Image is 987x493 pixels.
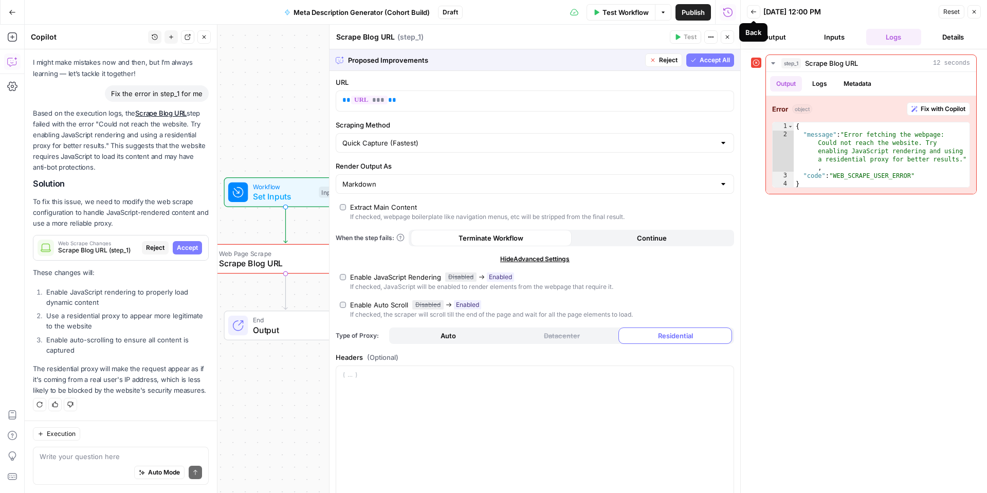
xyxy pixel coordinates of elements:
span: Scrape Blog URL [219,257,349,269]
span: Web Page Scrape [219,248,349,258]
button: Auto Mode [134,466,185,479]
div: ErrorWeb Page ScrapeScrape Blog URLStep 1 [190,244,381,274]
span: Set Inputs [253,190,314,203]
span: Hide Advanced Settings [500,254,570,264]
span: Accept [177,243,198,252]
label: Scraping Method [336,120,734,130]
button: Reset [939,5,964,19]
button: Logs [806,76,833,92]
input: Quick Capture (Fastest) [342,138,715,148]
span: Type of Proxy: [336,331,385,340]
span: Scrape Blog URL [805,58,858,68]
span: step_1 [781,58,801,68]
span: Execution [47,429,76,439]
span: Enabled [454,300,481,309]
div: Copilot [31,32,145,42]
span: Publish [682,7,705,17]
li: Use a residential proxy to appear more legitimate to the website [44,311,209,331]
input: Markdown [342,179,715,189]
span: Scrape Blog URL (step_1) [58,246,138,255]
button: Test [670,30,701,44]
textarea: Scrape Blog URL [336,32,395,42]
button: Reject [645,53,682,67]
button: Continue [572,230,733,246]
label: Render Output As [336,161,734,171]
div: WorkflowSet InputsInputs [190,177,381,207]
p: I might make mistakes now and then, but I’m always learning — let’s tackle it together! [33,57,209,79]
div: Enable Auto Scroll [350,300,408,310]
li: Enable JavaScript rendering to properly load dynamic content [44,287,209,307]
span: object [792,104,812,114]
span: 12 seconds [933,59,970,68]
button: Reject [142,241,169,254]
p: Based on the execution logs, the step failed with the error "Could not reach the website. Try ena... [33,108,209,173]
input: Extract Main ContentIf checked, webpage boilerplate like navigation menus, etc will be stripped f... [340,204,346,210]
button: Accept [173,241,202,254]
button: Inputs [807,29,862,45]
span: Terminate Workflow [459,233,523,243]
div: If checked, webpage boilerplate like navigation menus, etc will be stripped from the final result. [350,212,625,222]
div: Enable JavaScript Rendering [350,272,441,282]
span: Disabled [445,272,477,282]
span: Enabled [487,272,514,282]
span: Meta Description Generator (Cohort Build) [294,7,430,17]
button: Metadata [837,76,878,92]
div: If checked, JavaScript will be enabled to render elements from the webpage that require it. [350,282,613,291]
span: Datacenter [544,331,580,341]
div: Extract Main Content [350,202,417,212]
p: These changes will: [33,267,209,278]
div: 1 [773,122,794,131]
div: If checked, the scraper will scroll till the end of the page and wait for all the page elements t... [350,310,633,319]
span: Proposed Improvements [348,55,641,65]
span: Workflow [253,182,314,192]
p: To fix this issue, we need to modify the web scrape configuration to handle JavaScript-rendered c... [33,196,209,229]
button: Output [770,76,802,92]
div: 3 [773,172,794,180]
g: Edge from step_1 to end [284,273,287,309]
span: Draft [443,8,458,17]
input: Enable JavaScript RenderingDisabledEnabledIf checked, JavaScript will be enabled to render elemen... [340,274,346,280]
span: Reject [146,243,164,252]
span: Test [684,32,697,42]
a: Scrape Blog URL [135,109,187,117]
span: End [253,315,337,325]
div: EndOutput [190,311,381,340]
span: Output [253,324,337,336]
div: 4 [773,180,794,188]
button: Publish [675,4,711,21]
p: The residential proxy will make the request appear as if it's coming from a real user's IP addres... [33,363,209,396]
span: Toggle code folding, rows 1 through 4 [788,122,793,131]
button: Test Workflow [587,4,655,21]
div: Fix the error in step_1 for me [105,85,209,102]
span: Continue [637,233,667,243]
div: 2 [773,131,794,172]
h2: Solution [33,179,209,189]
span: Web Scrape Changes [58,241,138,246]
button: Output [747,29,802,45]
label: URL [336,77,734,87]
div: Inputs [319,187,341,198]
span: Residential [658,331,693,341]
span: Test Workflow [602,7,649,17]
div: 12 seconds [766,72,976,194]
span: Auto Mode [148,468,180,477]
button: 12 seconds [766,55,976,71]
span: (Optional) [367,352,398,362]
span: Reset [943,7,960,16]
span: Accept All [700,56,730,65]
span: Reject [659,56,678,65]
a: When the step fails: [336,233,405,243]
span: Auto [441,331,456,341]
label: Headers [336,352,734,362]
div: Back [745,27,761,38]
li: Enable auto-scrolling to ensure all content is captured [44,335,209,355]
button: Execution [33,427,80,441]
button: Fix with Copilot [907,102,970,116]
button: Meta Description Generator (Cohort Build) [278,4,436,21]
input: Enable Auto ScrollDisabledEnabledIf checked, the scraper will scroll till the end of the page and... [340,302,346,308]
span: Fix with Copilot [921,104,965,114]
button: Details [925,29,981,45]
g: Edge from start to step_1 [284,207,287,243]
button: Logs [866,29,922,45]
